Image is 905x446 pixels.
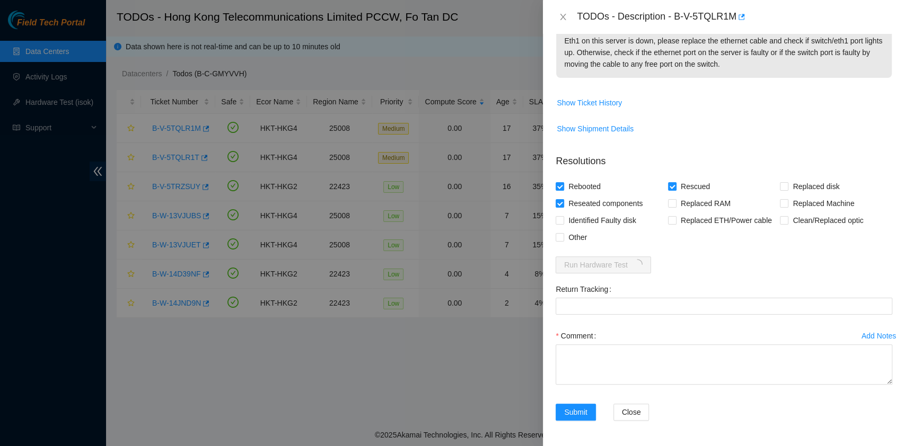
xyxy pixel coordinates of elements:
[676,212,776,229] span: Replaced ETH/Power cable
[564,195,647,212] span: Reseated components
[788,195,858,212] span: Replaced Machine
[564,406,587,418] span: Submit
[676,195,735,212] span: Replaced RAM
[556,281,616,298] label: Return Tracking
[788,212,867,229] span: Clean/Replaced optic
[556,327,600,344] label: Comment
[559,13,567,21] span: close
[862,332,896,340] div: Add Notes
[564,229,591,246] span: Other
[557,123,634,135] span: Show Shipment Details
[577,8,892,25] div: TODOs - Description - B-V-5TQLR1M
[564,178,605,195] span: Rebooted
[556,94,622,111] button: Show Ticket History
[564,212,640,229] span: Identified Faulty disk
[557,97,622,109] span: Show Ticket History
[556,298,892,315] input: Return Tracking
[556,344,892,385] textarea: Comment
[556,27,892,78] p: Eth1 on this server is down, please replace the ethernet cable and check if switch/eth1 port ligh...
[556,404,596,421] button: Submit
[556,256,651,273] button: Run Hardware Testloading
[556,120,634,137] button: Show Shipment Details
[861,327,897,344] button: Add Notes
[788,178,844,195] span: Replaced disk
[613,404,649,421] button: Close
[676,178,714,195] span: Rescued
[556,146,892,168] p: Resolutions
[556,12,570,22] button: Close
[622,406,641,418] span: Close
